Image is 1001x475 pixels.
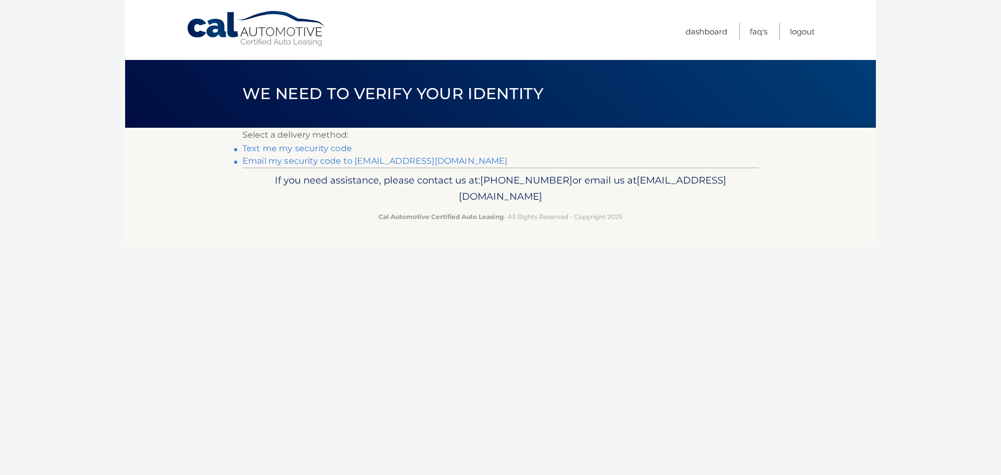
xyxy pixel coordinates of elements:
p: - All Rights Reserved - Copyright 2025 [249,211,752,222]
p: If you need assistance, please contact us at: or email us at [249,172,752,205]
a: FAQ's [750,23,767,40]
a: Email my security code to [EMAIL_ADDRESS][DOMAIN_NAME] [242,156,508,166]
a: Text me my security code [242,143,352,153]
a: Logout [790,23,815,40]
p: Select a delivery method: [242,128,759,142]
span: We need to verify your identity [242,84,543,103]
a: Cal Automotive [186,10,327,47]
strong: Cal Automotive Certified Auto Leasing [379,213,504,221]
span: [PHONE_NUMBER] [480,174,572,186]
a: Dashboard [686,23,727,40]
